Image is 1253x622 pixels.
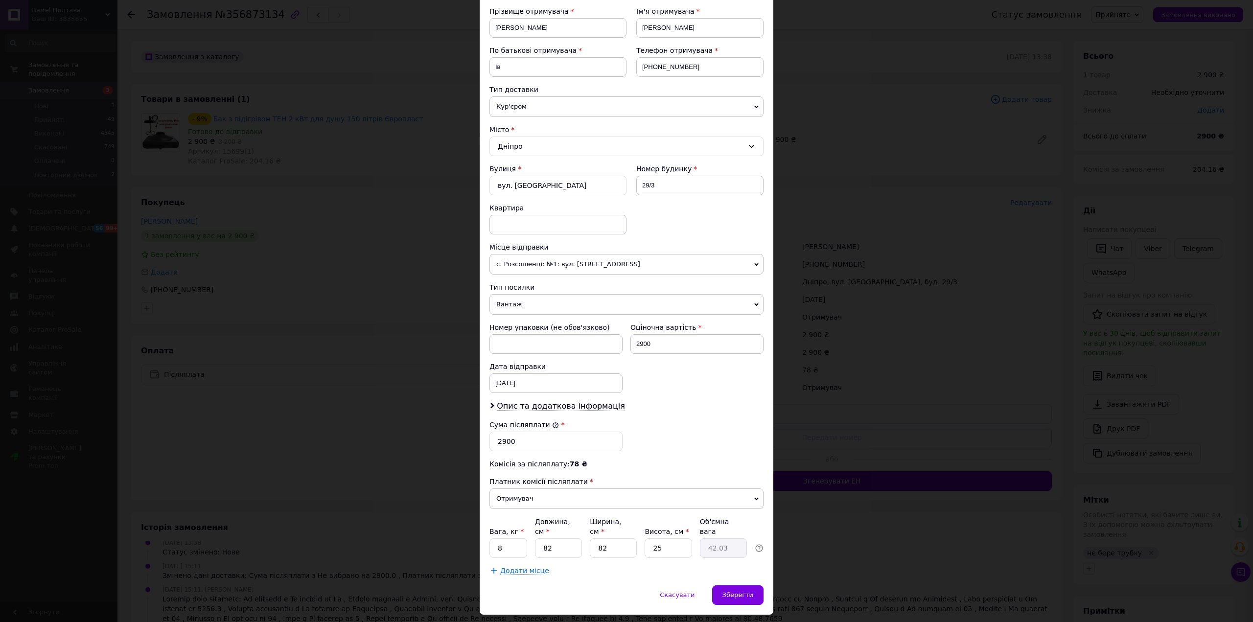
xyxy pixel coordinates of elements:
div: Об'ємна вага [700,517,747,536]
label: Вага, кг [489,528,524,535]
span: с. Розсошенці: №1: вул. [STREET_ADDRESS] [489,254,764,275]
div: Дата відправки [489,362,623,371]
div: Місто [489,125,764,135]
span: Отримувач [489,488,764,509]
span: Тип доставки [489,86,538,93]
label: Вулиця [489,165,516,173]
span: Опис та додаткова інформація [497,401,625,411]
span: 78 ₴ [570,460,587,468]
span: Платник комісії післяплати [489,478,588,485]
span: Номер будинку [636,165,692,173]
span: Квартира [489,204,524,212]
span: Додати місце [500,567,549,575]
span: По батькові отримувача [489,46,577,54]
div: Комісія за післяплату: [489,459,764,469]
label: Довжина, см [535,518,570,535]
input: +380 [636,57,764,77]
span: Скасувати [660,591,695,599]
span: Прізвище отримувача [489,7,569,15]
span: Вантаж [489,294,764,315]
span: Місце відправки [489,243,549,251]
div: Оціночна вартість [630,323,764,332]
span: Ім'я отримувача [636,7,695,15]
div: Номер упаковки (не обов'язково) [489,323,623,332]
span: Зберегти [722,591,753,599]
label: Сума післяплати [489,421,559,429]
label: Ширина, см [590,518,621,535]
label: Висота, см [645,528,689,535]
div: Дніпро [489,137,764,156]
span: Телефон отримувача [636,46,713,54]
span: Тип посилки [489,283,534,291]
span: Кур'єром [489,96,764,117]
